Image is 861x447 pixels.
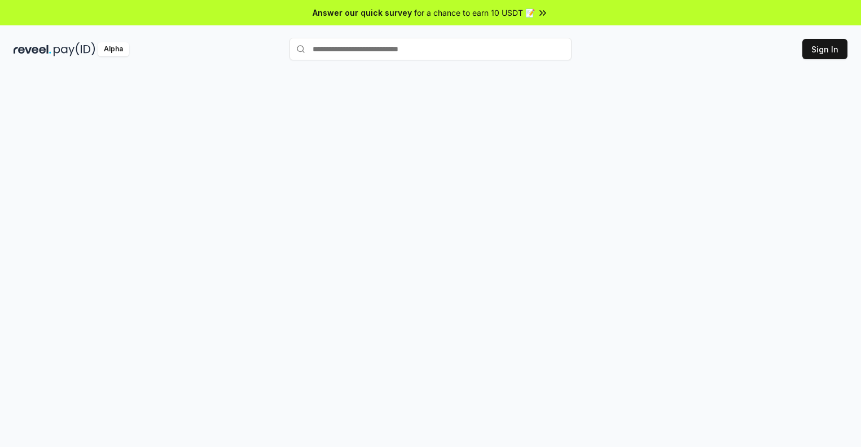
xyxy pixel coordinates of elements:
[313,7,412,19] span: Answer our quick survey
[802,39,847,59] button: Sign In
[98,42,129,56] div: Alpha
[14,42,51,56] img: reveel_dark
[414,7,535,19] span: for a chance to earn 10 USDT 📝
[54,42,95,56] img: pay_id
